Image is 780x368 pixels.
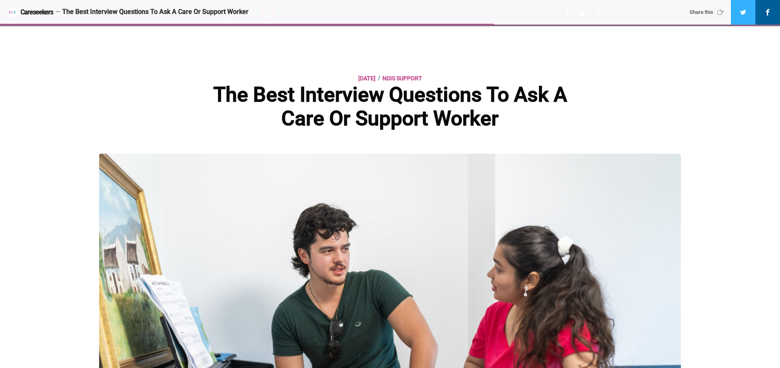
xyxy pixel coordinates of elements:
h1: The Best Interview Questions To Ask A Care Or Support Worker [201,83,580,130]
img: Careseekers icon [8,8,16,16]
span: Careseekers [20,9,53,16]
time: [DATE] [358,73,375,83]
div: The Best Interview Questions To Ask A Care Or Support Worker [62,8,674,16]
span: / [378,73,380,83]
a: NDIS Support [382,73,422,83]
a: Careseekers [8,8,53,16]
span: — [55,9,60,15]
div: Share this [690,9,727,16]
